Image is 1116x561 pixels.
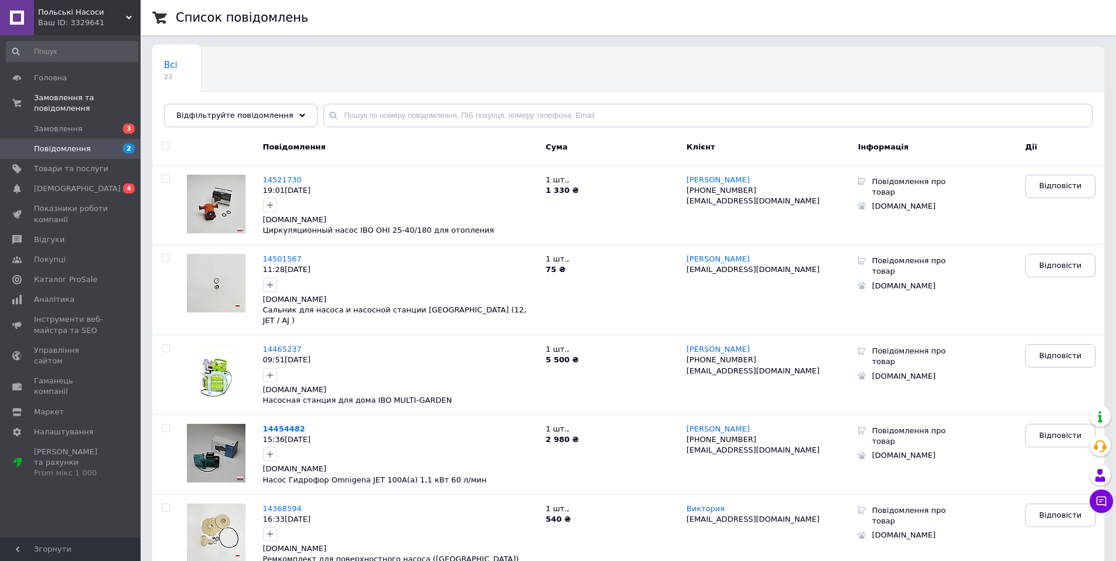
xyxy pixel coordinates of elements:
span: Відповісти [1039,430,1081,441]
a: 14368594 [263,504,302,513]
div: Повідомлення про товар [866,504,954,528]
p: 1 шт. , [546,424,675,434]
span: 23 [164,73,178,81]
a: Насосная станция для дома IBO MULTI-GARDEN [263,396,452,405]
a: 14501567 [263,254,302,263]
span: [PERSON_NAME] [687,175,750,184]
span: [EMAIL_ADDRESS][DOMAIN_NAME] [687,265,820,274]
div: 16:33[DATE] [263,514,537,525]
p: 1 шт. , [546,175,675,185]
a: 14454482 [263,424,305,433]
div: 19:01[DATE] [263,185,537,196]
div: [DOMAIN_NAME] [263,464,537,474]
div: Інформація [855,133,1022,165]
span: 3 [123,124,135,134]
span: Відповісти [1039,181,1081,191]
input: Пошук [6,41,138,62]
span: 2 [123,144,135,154]
div: Клієнт [678,133,855,165]
b: 1 330 ₴ [546,186,579,195]
div: [DOMAIN_NAME] [866,279,954,293]
input: Пошук по номеру повідомлення, ПІБ покупця, номеру телефона, Email [323,104,1093,127]
span: [DEMOGRAPHIC_DATA] [34,183,121,194]
div: [DOMAIN_NAME] [263,294,537,305]
span: 4 [123,183,135,193]
span: Відфільтруйте повідомлення [176,111,293,120]
span: Каталог ProSale [34,274,97,285]
span: [EMAIL_ADDRESS][DOMAIN_NAME] [687,196,820,205]
div: Повідомлення про товар [866,175,954,199]
a: Відповісти [1025,344,1095,368]
a: Циркуляционный насос IBO OHI 25-40/180 для отопления [263,226,494,235]
a: 14465237 [263,345,302,353]
a: Насос Гидрофор Omnigena JET 100A(a) 1,1 кВт 60 л/мин [263,475,487,485]
span: Насос Гидрофор Omnigena JET 100A(a) 1,1 кВт 60 л/мин [263,475,487,484]
div: Повідомлення про товар [866,254,954,278]
span: Відповісти [1039,510,1081,521]
span: Товари та послуги [34,164,108,174]
div: Дії [1022,133,1104,165]
span: [EMAIL_ADDRESS][DOMAIN_NAME] [687,366,820,375]
div: [DOMAIN_NAME] [263,215,537,225]
img: Повідомлення 14465237 [194,344,238,403]
span: Повідомлення [34,144,91,154]
div: [DOMAIN_NAME] [263,543,537,554]
span: Відгуки [34,234,64,245]
a: 14521730 [263,175,302,184]
span: Відповісти [1039,351,1081,361]
span: [PERSON_NAME] [687,424,750,433]
a: [PERSON_NAME] [687,175,750,185]
span: [PERSON_NAME] та рахунки [34,447,108,479]
span: [PHONE_NUMBER] [687,355,756,364]
span: [EMAIL_ADDRESS][DOMAIN_NAME] [687,515,820,523]
span: [EMAIL_ADDRESS][DOMAIN_NAME] [687,446,820,454]
span: Насосная станция для дома IBO MULTI-GARDEN [263,396,452,404]
span: Гаманець компанії [34,376,108,397]
div: Повідомлення про товар [866,344,954,369]
img: Повідомлення 14454482 [187,424,245,482]
span: Замовлення та повідомлення [34,93,141,114]
span: Відповісти [1039,260,1081,271]
span: Управління сайтом [34,345,108,366]
span: Замовлення [34,124,83,134]
p: 1 шт. , [546,504,675,514]
h1: Список повідомлень [176,11,308,25]
span: [PERSON_NAME] [687,345,750,353]
div: [DOMAIN_NAME] [866,199,954,213]
span: Покупці [34,254,66,265]
a: [PERSON_NAME] [687,254,750,264]
div: [DOMAIN_NAME] [866,528,954,542]
div: Prom мікс 1 000 [34,468,108,478]
div: 09:51[DATE] [263,355,537,365]
div: [DOMAIN_NAME] [866,369,954,383]
p: 1 шт. , [546,344,675,355]
img: Повідомлення 14521730 [187,175,245,233]
a: Відповісти [1025,175,1095,198]
div: [DOMAIN_NAME] [263,385,537,395]
div: Cума [543,133,678,165]
a: Відповісти [1025,424,1095,447]
img: Повідомлення 14501567 [187,254,245,312]
div: Повідомлення про товар [866,424,954,448]
b: 540 ₴ [546,515,571,523]
a: Відповісти [1025,504,1095,527]
span: Маркет [34,407,64,417]
span: Головна [34,73,67,83]
a: Відповісти [1025,254,1095,277]
b: 2 980 ₴ [546,435,579,444]
a: [PERSON_NAME] [687,345,750,354]
span: Аналітика [34,294,74,305]
a: Виктория [687,504,725,514]
b: 5 500 ₴ [546,355,579,364]
div: 11:28[DATE] [263,264,537,275]
div: Повідомлення [257,133,543,165]
span: Показники роботи компанії [34,203,108,225]
span: Циркуляционный насос IBO OHI 25-40/180 для отопления [263,226,494,234]
span: [PHONE_NUMBER] [687,186,756,195]
a: Сальник для насоса и насосной станции [GEOGRAPHIC_DATA] (12, JET / AJ ) [263,305,527,325]
button: Чат з покупцем [1090,489,1113,513]
div: 15:36[DATE] [263,434,537,445]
